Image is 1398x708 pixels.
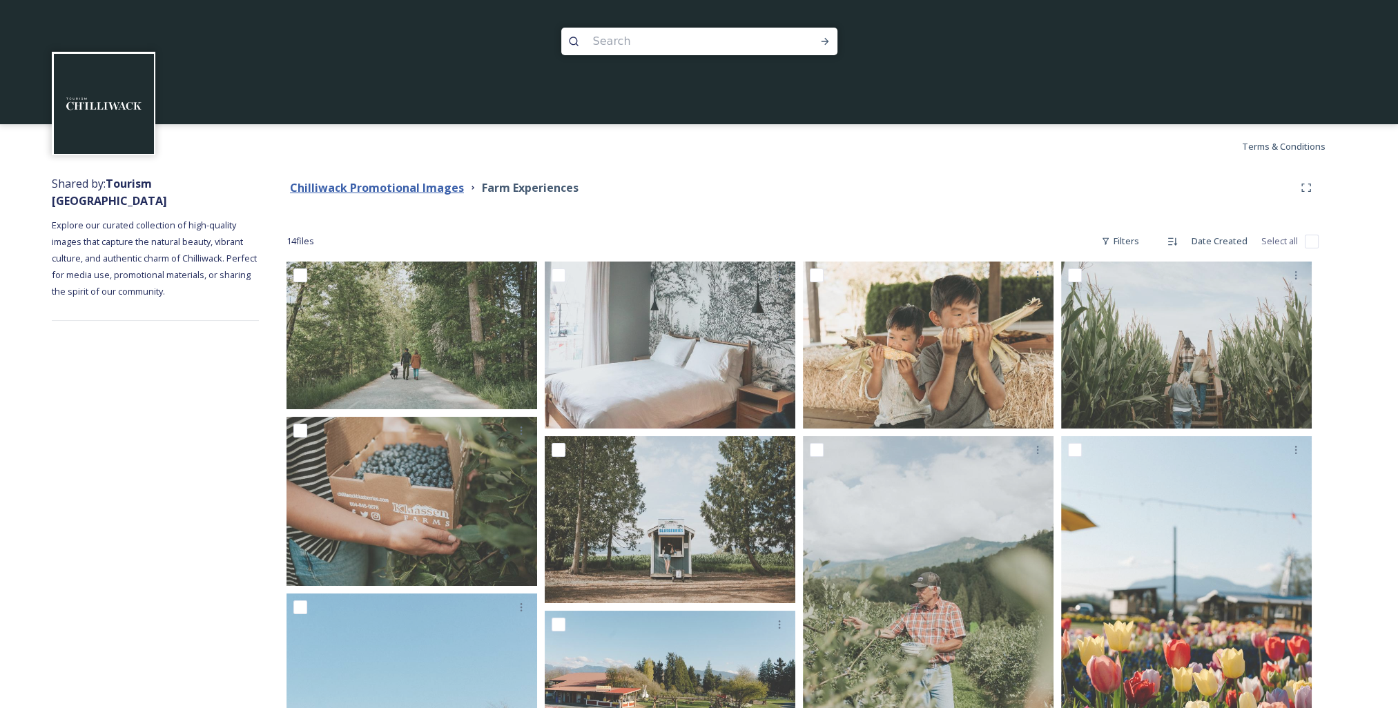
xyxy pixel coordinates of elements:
span: Terms & Conditions [1242,140,1326,153]
img: TCHWK_Vedder&CommForest (6 of 76) (1).jpg [287,262,537,409]
div: Filters [1094,228,1146,255]
span: Select all [1261,235,1298,248]
span: Shared by: [52,176,167,208]
div: Date Created [1185,228,1254,255]
strong: Chilliwack Promotional Images [290,180,464,195]
img: IMG_1953 2-2.jpg [545,262,795,429]
span: Explore our curated collection of high-quality images that capture the natural beauty, vibrant cu... [52,219,259,297]
img: TFV_ChwkBlueberries_PartnerSelect (40 of 55).jpg [545,436,795,603]
img: TFV_ChwkBlueberries_PartnerSelect (49 of 55).jpg [287,417,537,586]
img: OMNISEND%20Email%20Square%20Images%20.png [54,54,154,154]
input: Search [586,26,775,57]
span: 14 file s [287,235,314,248]
a: Terms & Conditions [1242,138,1346,155]
img: GreendaleAcres-Farm-Cornmaze-Lifestyle-107.jpg [803,262,1054,429]
strong: Tourism [GEOGRAPHIC_DATA] [52,176,167,208]
img: Greendale - JennK - Sept 2022-02.jpg [1061,262,1312,429]
strong: Farm Experiences [482,180,579,195]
